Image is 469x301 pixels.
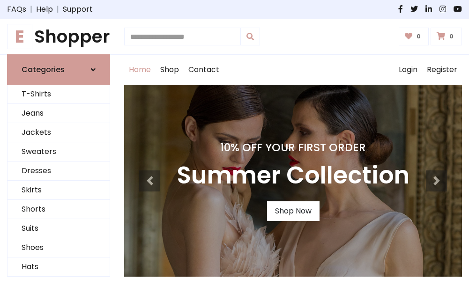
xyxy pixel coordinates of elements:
a: Suits [7,219,110,238]
a: Shop [156,55,184,85]
span: 0 [414,32,423,41]
span: | [26,4,36,15]
a: Shoes [7,238,110,257]
a: Shop Now [267,201,320,221]
a: Shorts [7,200,110,219]
a: Contact [184,55,224,85]
h6: Categories [22,65,65,74]
a: Jeans [7,104,110,123]
a: Categories [7,54,110,85]
a: T-Shirts [7,85,110,104]
a: Dresses [7,162,110,181]
h3: Summer Collection [177,162,409,190]
a: Support [63,4,93,15]
h4: 10% Off Your First Order [177,141,409,154]
span: E [7,24,32,49]
a: Register [422,55,462,85]
a: 0 [431,28,462,45]
a: 0 [399,28,429,45]
a: FAQs [7,4,26,15]
a: Skirts [7,181,110,200]
a: Hats [7,257,110,277]
a: Home [124,55,156,85]
a: Help [36,4,53,15]
a: EShopper [7,26,110,47]
h1: Shopper [7,26,110,47]
a: Jackets [7,123,110,142]
span: | [53,4,63,15]
a: Login [394,55,422,85]
span: 0 [447,32,456,41]
a: Sweaters [7,142,110,162]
